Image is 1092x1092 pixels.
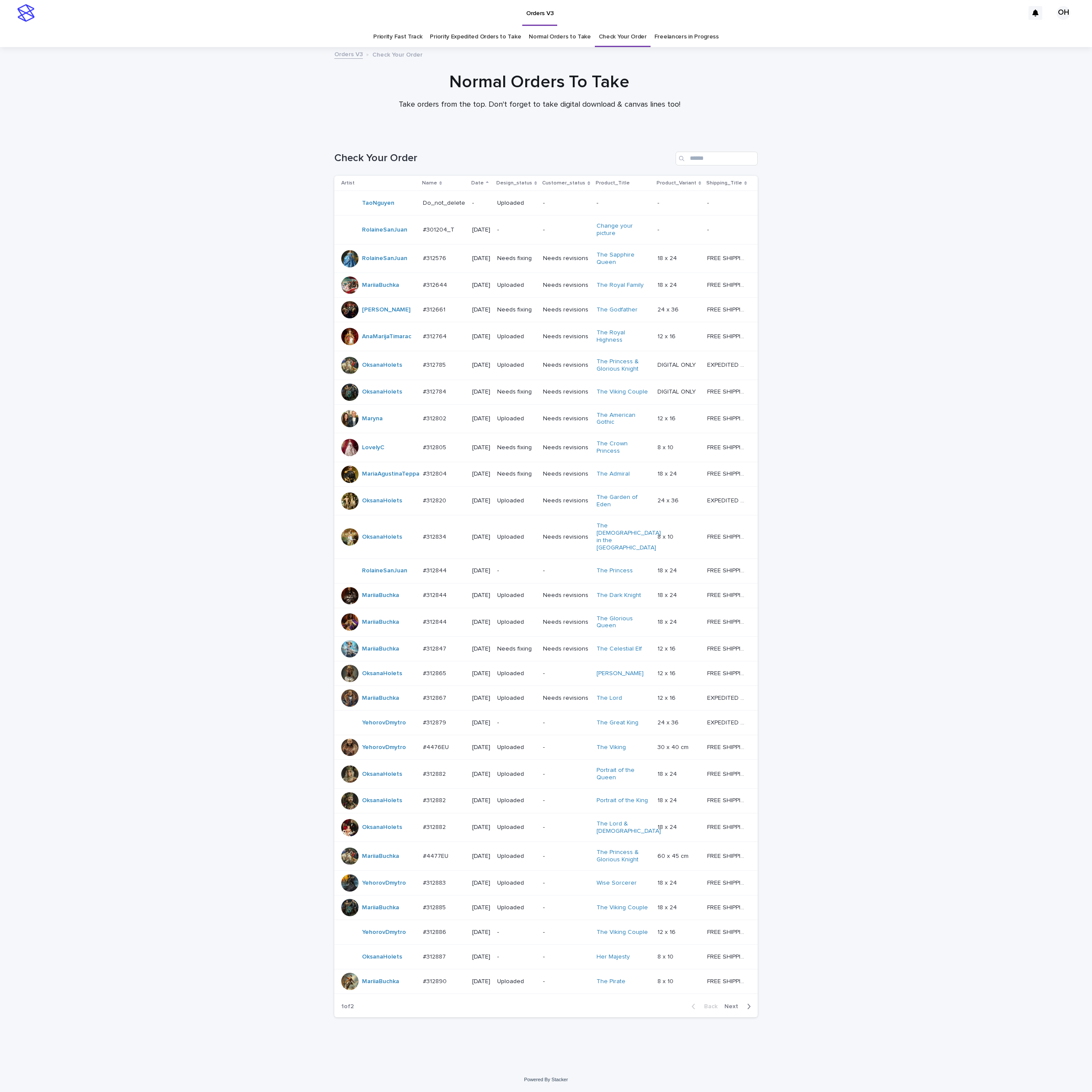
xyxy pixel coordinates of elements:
p: FREE SHIPPING - preview in 1-2 business days, after your approval delivery will take 5-10 b.d. [707,668,749,677]
p: DIGITAL ONLY [657,360,698,369]
a: MariiaBuchka [362,853,399,860]
p: Uploaded [497,744,536,751]
p: Needs revisions [543,592,589,599]
p: Uploaded [497,824,536,831]
a: OksanaHolets [362,824,402,831]
p: - [707,225,711,234]
p: #312865 [423,668,448,677]
a: The Viking Couple [597,904,648,911]
button: Back [685,1003,721,1010]
p: [DATE] [472,695,490,702]
p: Uploaded [497,978,536,985]
p: #312890 [423,976,448,985]
p: FREE SHIPPING - preview in 1-2 business days, after your approval delivery will take 5-10 b.d. [707,532,749,541]
p: [DATE] [472,853,490,860]
p: [DATE] [472,904,490,911]
p: Take orders from the top. Don't forget to take digital download & canvas lines too! [367,100,712,110]
a: The Glorious Queen [597,615,651,630]
p: Uploaded [497,282,536,289]
tr: OksanaHolets #312882#312882 [DATE]Uploaded-The Lord & [DEMOGRAPHIC_DATA] 18 x 2418 x 24 FREE SHIP... [334,813,761,842]
p: Artist [341,178,355,188]
p: 18 x 24 [657,902,679,911]
p: 18 x 24 [657,590,679,599]
p: [DATE] [472,719,490,727]
p: Uploaded [497,533,536,541]
p: Uploaded [497,619,536,626]
p: #4477EU [423,851,450,860]
p: Customer_status [542,178,585,188]
p: FREE SHIPPING - preview in 1-2 business days, after your approval delivery will take up to 10 bus... [707,851,749,860]
p: EXPEDITED SHIPPING - preview in 1 business day; delivery up to 5 business days after your approval. [707,693,749,702]
tr: MariiaBuchka #312644#312644 [DATE]UploadedNeeds revisionsThe Royal Family 18 x 2418 x 24 FREE SHI... [334,273,761,298]
p: [DATE] [472,282,490,289]
p: [DATE] [472,978,490,985]
p: [DATE] [472,533,490,541]
p: FREE SHIPPING - preview in 1-2 business days, after your approval delivery will take 5-10 b.d. [707,331,749,340]
a: TaoNguyen [362,200,394,207]
p: - [543,670,589,677]
p: Needs fixing [497,470,536,478]
p: #312576 [423,253,448,262]
tr: YehorovDmytro #4476EU#4476EU [DATE]Uploaded-The Viking 30 x 40 cm30 x 40 cm FREE SHIPPING - previ... [334,735,761,760]
p: [DATE] [472,771,490,778]
p: [DATE] [472,744,490,751]
p: [DATE] [472,388,490,396]
p: Uploaded [497,415,536,422]
p: FREE SHIPPING - preview in 1-2 business days, after your approval delivery will take 5-10 b.d. [707,617,749,626]
p: 8 x 10 [657,952,675,961]
tr: Maryna #312802#312802 [DATE]UploadedNeeds revisionsThe American Gothic 12 x 1612 x 16 FREE SHIPPI... [334,404,761,433]
a: Check Your Order [599,27,647,47]
tr: OksanaHolets #312834#312834 [DATE]UploadedNeeds revisionsThe [DEMOGRAPHIC_DATA] in the [GEOGRAPHI... [334,515,761,559]
p: [DATE] [472,619,490,626]
a: Change your picture [597,222,651,237]
p: [DATE] [472,670,490,677]
p: Uploaded [497,771,536,778]
tr: RolaineSanJuan #301204_T#301204_T [DATE]--Change your picture -- -- [334,216,761,244]
p: Needs revisions [543,695,589,702]
p: FREE SHIPPING - preview in 1-2 business days, after your approval delivery will take 5-10 b.d. [707,878,749,887]
a: MariaAgustinaTeppa [362,470,419,478]
a: The Celestial Elf [597,645,642,653]
p: - [597,200,651,207]
p: FREE SHIPPING - preview in 1-2 business days, after your approval delivery will take 5-10 b.d. [707,469,749,478]
a: The [DEMOGRAPHIC_DATA] in the [GEOGRAPHIC_DATA] [597,522,661,551]
p: Needs revisions [543,362,589,369]
p: - [657,225,661,234]
a: The Royal Family [597,282,644,289]
p: 18 x 24 [657,469,679,478]
p: 18 x 24 [657,617,679,626]
tr: MariiaBuchka #312885#312885 [DATE]Uploaded-The Viking Couple 18 x 2418 x 24 FREE SHIPPING - previ... [334,895,761,920]
a: LovelyC [362,444,384,451]
div: Search [676,152,758,165]
tr: OksanaHolets #312785#312785 [DATE]UploadedNeeds revisionsThe Princess & Glorious Knight DIGITAL O... [334,351,761,380]
p: FREE SHIPPING - preview in 1-2 business days, after your approval delivery will take 5-10 b.d. [707,442,749,451]
p: Needs fixing [497,388,536,396]
p: [DATE] [472,470,490,478]
p: - [543,567,589,575]
a: OksanaHolets [362,497,402,505]
p: #312802 [423,413,448,422]
p: #4476EU [423,742,451,751]
span: Next [724,1003,743,1009]
p: #312867 [423,693,448,702]
p: - [543,853,589,860]
a: MariiaBuchka [362,695,399,702]
p: Needs fixing [497,255,536,262]
a: RolaineSanJuan [362,226,407,234]
p: - [497,226,536,234]
a: The Viking [597,744,626,751]
tr: MariiaBuchka #4477EU#4477EU [DATE]Uploaded-The Princess & Glorious Knight 60 x 45 cm60 x 45 cm FR... [334,842,761,871]
p: - [497,953,536,961]
a: OksanaHolets [362,771,402,778]
a: The Admiral [597,470,630,478]
p: Needs revisions [543,255,589,262]
tr: MariiaBuchka #312844#312844 [DATE]UploadedNeeds revisionsThe Glorious Queen 18 x 2418 x 24 FREE S... [334,608,761,637]
div: OH [1057,6,1070,20]
p: 18 x 24 [657,280,679,289]
p: #312785 [423,360,448,369]
a: Portrait of the King [597,797,648,804]
p: Name [422,178,437,188]
a: MariiaBuchka [362,904,399,911]
a: OksanaHolets [362,670,402,677]
p: - [543,719,589,727]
